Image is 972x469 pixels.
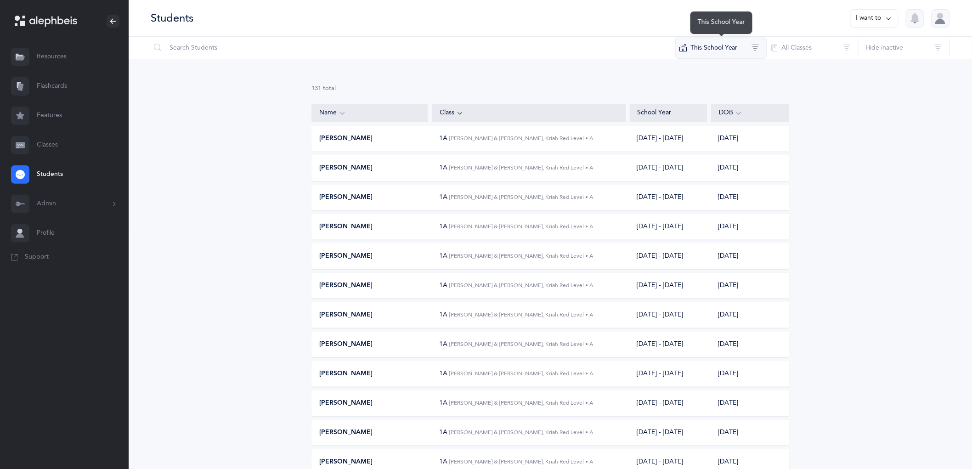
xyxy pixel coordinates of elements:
[319,428,373,437] span: [PERSON_NAME]
[711,311,789,320] div: [DATE]
[440,164,448,171] span: 1A
[450,458,593,465] span: [PERSON_NAME] & [PERSON_NAME], Kriah Red Level • A
[711,281,789,290] div: [DATE]
[637,369,683,379] div: [DATE] - [DATE]
[637,428,683,437] div: [DATE] - [DATE]
[440,193,448,201] span: 1A
[637,252,683,261] div: [DATE] - [DATE]
[450,253,593,259] span: [PERSON_NAME] & [PERSON_NAME], Kriah Red Level • A
[450,370,593,377] span: [PERSON_NAME] & [PERSON_NAME], Kriah Red Level • A
[440,399,448,407] span: 1A
[711,369,789,379] div: [DATE]
[675,37,767,59] button: This School Year
[440,429,448,436] span: 1A
[440,223,448,230] span: 1A
[637,340,683,349] div: [DATE] - [DATE]
[711,340,789,349] div: [DATE]
[25,253,49,262] span: Support
[319,108,420,118] div: Name
[850,9,899,28] button: I want to
[767,37,859,59] button: All Classes
[638,108,700,118] div: School Year
[711,193,789,202] div: [DATE]
[319,222,373,232] span: [PERSON_NAME]
[150,37,676,59] input: Search Students
[319,369,373,379] span: [PERSON_NAME]
[450,164,593,171] span: [PERSON_NAME] & [PERSON_NAME], Kriah Red Level • A
[450,282,593,288] span: [PERSON_NAME] & [PERSON_NAME], Kriah Red Level • A
[319,399,373,408] span: [PERSON_NAME]
[711,252,789,261] div: [DATE]
[440,458,448,465] span: 1A
[690,11,752,34] div: This School Year
[711,399,789,408] div: [DATE]
[719,108,781,118] div: DOB
[711,164,789,173] div: [DATE]
[450,429,593,435] span: [PERSON_NAME] & [PERSON_NAME], Kriah Red Level • A
[858,37,950,59] button: Hide inactive
[637,164,683,173] div: [DATE] - [DATE]
[319,193,373,202] span: [PERSON_NAME]
[450,194,593,200] span: [PERSON_NAME] & [PERSON_NAME], Kriah Red Level • A
[711,222,789,232] div: [DATE]
[319,340,373,349] span: [PERSON_NAME]
[440,135,448,142] span: 1A
[440,108,618,118] div: Class
[637,193,683,202] div: [DATE] - [DATE]
[637,222,683,232] div: [DATE] - [DATE]
[319,134,373,143] span: [PERSON_NAME]
[319,458,373,467] span: [PERSON_NAME]
[637,281,683,290] div: [DATE] - [DATE]
[450,223,593,230] span: [PERSON_NAME] & [PERSON_NAME], Kriah Red Level • A
[450,341,593,347] span: [PERSON_NAME] & [PERSON_NAME], Kriah Red Level • A
[319,281,373,290] span: [PERSON_NAME]
[450,311,593,318] span: [PERSON_NAME] & [PERSON_NAME], Kriah Red Level • A
[450,135,593,141] span: [PERSON_NAME] & [PERSON_NAME], Kriah Red Level • A
[440,311,448,318] span: 1A
[440,282,448,289] span: 1A
[319,252,373,261] span: [PERSON_NAME]
[637,134,683,143] div: [DATE] - [DATE]
[711,134,789,143] div: [DATE]
[637,399,683,408] div: [DATE] - [DATE]
[323,85,336,91] span: total
[151,11,193,26] div: Students
[711,428,789,437] div: [DATE]
[311,85,789,93] div: 131
[637,311,683,320] div: [DATE] - [DATE]
[711,458,789,467] div: [DATE]
[637,458,683,467] div: [DATE] - [DATE]
[319,311,373,320] span: [PERSON_NAME]
[450,400,593,406] span: [PERSON_NAME] & [PERSON_NAME], Kriah Red Level • A
[440,340,448,348] span: 1A
[319,164,373,173] span: [PERSON_NAME]
[440,370,448,377] span: 1A
[440,252,448,260] span: 1A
